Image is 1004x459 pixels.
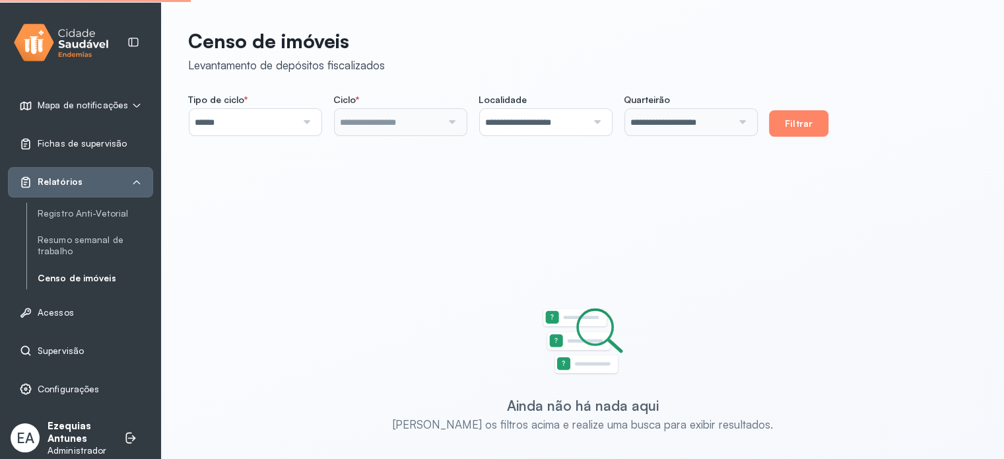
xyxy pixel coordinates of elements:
a: Censo de imóveis [38,273,153,284]
p: Ezequias Antunes [48,420,111,445]
a: Registro Anti-Vetorial [38,208,153,219]
p: Censo de imóveis [188,29,385,53]
div: Levantamento de depósitos fiscalizados [188,58,385,72]
a: Registro Anti-Vetorial [38,205,153,222]
span: Configurações [38,384,99,395]
a: Censo de imóveis [38,270,153,287]
a: Acessos [19,306,142,319]
a: Fichas de supervisão [19,137,142,151]
span: Ciclo [333,94,359,106]
span: Supervisão [38,345,84,357]
div: Ainda não há nada aqui [507,397,659,414]
span: Mapa de notificações [38,100,128,111]
a: Configurações [19,382,142,396]
span: Tipo de ciclo [188,94,248,106]
a: Resumo semanal de trabalho [38,234,153,257]
a: Resumo semanal de trabalho [38,232,153,260]
span: Localidade [479,94,527,106]
span: Acessos [38,307,74,318]
p: Administrador [48,445,111,456]
span: Relatórios [38,176,83,188]
img: Imagem de estado vazio [542,308,624,376]
span: EA [17,429,34,446]
a: Supervisão [19,344,142,357]
button: Filtrar [769,110,828,137]
span: Fichas de supervisão [38,138,127,149]
img: logo.svg [14,21,109,64]
div: [PERSON_NAME] os filtros acima e realize uma busca para exibir resultados. [393,417,773,431]
span: Quarteirão [624,94,670,106]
